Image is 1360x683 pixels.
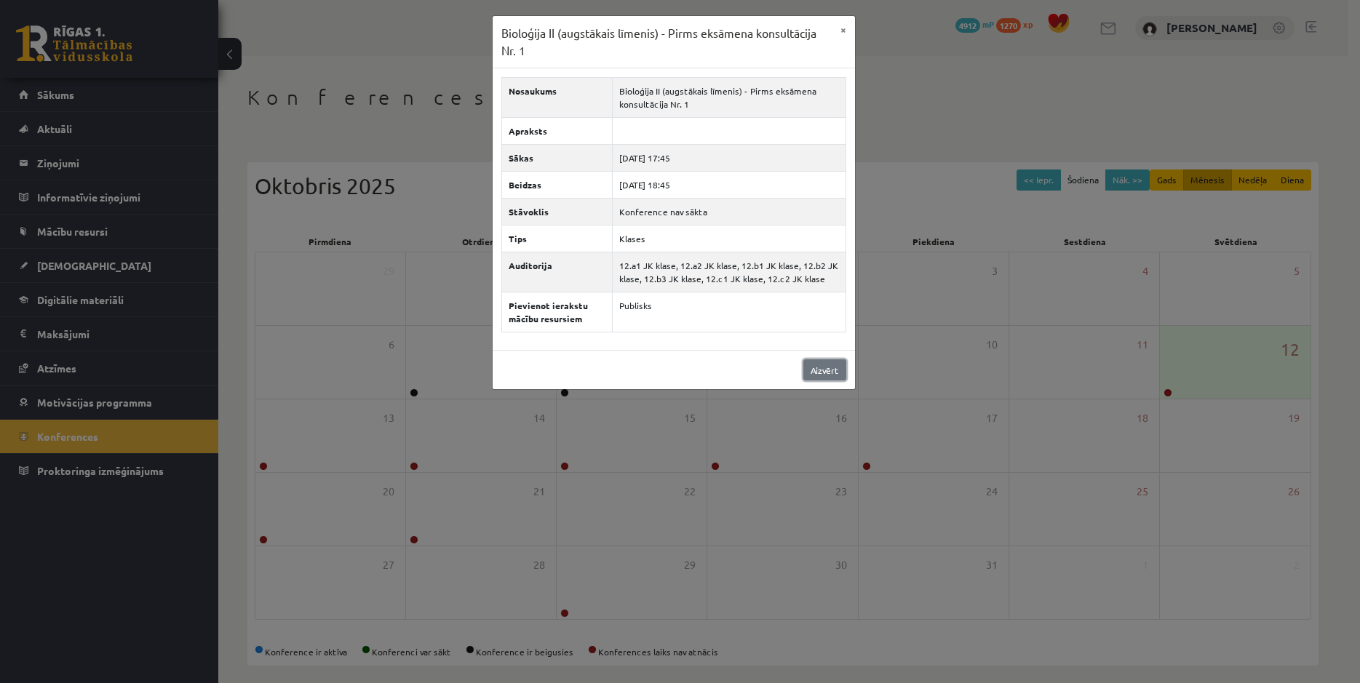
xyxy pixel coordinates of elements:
[612,78,846,118] td: Bioloģija II (augstākais līmenis) - Pirms eksāmena konsultācija Nr. 1
[502,145,613,172] th: Sākas
[612,292,846,332] td: Publisks
[502,225,613,252] th: Tips
[612,225,846,252] td: Klases
[612,172,846,199] td: [DATE] 18:45
[612,199,846,225] td: Konference nav sākta
[502,172,613,199] th: Beidzas
[502,252,613,292] th: Auditorija
[502,292,613,332] th: Pievienot ierakstu mācību resursiem
[803,359,846,380] a: Aizvērt
[502,118,613,145] th: Apraksts
[832,16,855,44] button: ×
[612,145,846,172] td: [DATE] 17:45
[502,199,613,225] th: Stāvoklis
[502,78,613,118] th: Nosaukums
[612,252,846,292] td: 12.a1 JK klase, 12.a2 JK klase, 12.b1 JK klase, 12.b2 JK klase, 12.b3 JK klase, 12.c1 JK klase, 1...
[501,25,832,59] h3: Bioloģija II (augstākais līmenis) - Pirms eksāmena konsultācija Nr. 1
